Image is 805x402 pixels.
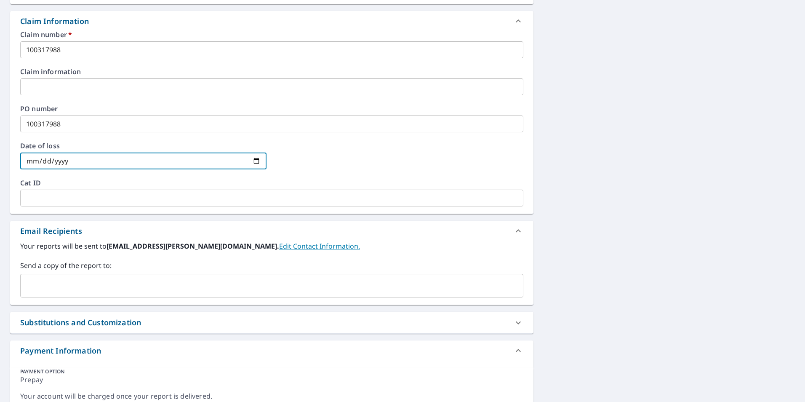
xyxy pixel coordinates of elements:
[20,368,523,375] div: PAYMENT OPTION
[20,105,523,112] label: PO number
[20,260,523,271] label: Send a copy of the report to:
[20,180,523,186] label: Cat ID
[107,241,279,251] b: [EMAIL_ADDRESS][PERSON_NAME][DOMAIN_NAME].
[10,11,533,31] div: Claim Information
[279,241,360,251] a: EditContactInfo
[10,340,533,361] div: Payment Information
[20,142,267,149] label: Date of loss
[20,345,101,356] div: Payment Information
[20,31,523,38] label: Claim number
[20,375,523,391] div: Prepay
[20,16,89,27] div: Claim Information
[20,241,523,251] label: Your reports will be sent to
[10,312,533,333] div: Substitutions and Customization
[20,391,523,401] div: Your account will be charged once your report is delivered.
[20,317,141,328] div: Substitutions and Customization
[20,68,523,75] label: Claim information
[10,221,533,241] div: Email Recipients
[20,225,82,237] div: Email Recipients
